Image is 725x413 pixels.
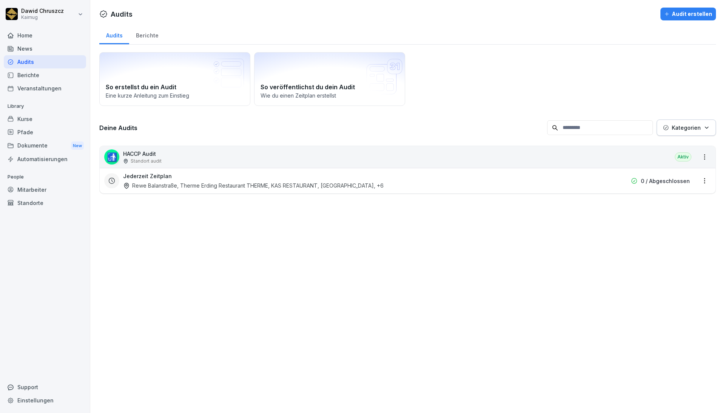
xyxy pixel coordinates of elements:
[129,25,165,44] a: Berichte
[21,15,64,20] p: Kaimug
[254,52,405,106] a: So veröffentlichst du dein AuditWie du einen Zeitplan erstellst
[4,183,86,196] a: Mitarbeiter
[657,120,716,136] button: Kategorien
[21,8,64,14] p: Dawid Chruszcz
[123,182,384,189] div: Rewe Balanstraße, Therme Erding Restaurant THERME, KAS RESTAURANT, [GEOGRAPHIC_DATA] , +6
[4,171,86,183] p: People
[4,82,86,95] a: Veranstaltungen
[99,52,250,106] a: So erstellst du ein AuditEine kurze Anleitung zum Einstieg
[104,149,119,165] div: 🚮
[111,9,133,19] h1: Audits
[261,82,399,92] h2: So veröffentlichst du dein Audit
[123,172,172,180] h3: Jederzeit Zeitplan
[4,42,86,55] a: News
[4,139,86,153] div: Dokumente
[4,68,86,82] a: Berichte
[641,177,690,185] p: 0 / Abgeschlossen
[4,112,86,126] a: Kurse
[4,394,86,407] a: Einstellungen
[4,55,86,68] a: Audits
[4,139,86,153] a: DokumenteNew
[675,152,691,161] div: Aktiv
[4,126,86,139] a: Pfade
[106,92,244,99] p: Eine kurze Anleitung zum Einstieg
[123,150,162,158] p: HACCP Audit
[131,158,162,165] p: Standort audit
[4,380,86,394] div: Support
[4,29,86,42] a: Home
[672,124,701,132] p: Kategorien
[664,10,712,18] div: Audit erstellen
[71,141,84,150] div: New
[99,25,129,44] a: Audits
[4,100,86,112] p: Library
[261,92,399,99] p: Wie du einen Zeitplan erstellst
[106,82,244,92] h2: So erstellst du ein Audit
[660,8,716,20] button: Audit erstellen
[4,152,86,166] a: Automatisierungen
[99,124,543,132] h3: Deine Audits
[4,196,86,210] a: Standorte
